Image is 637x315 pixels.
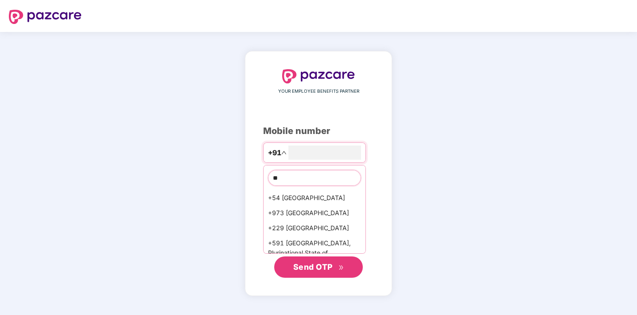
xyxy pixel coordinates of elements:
[268,147,281,158] span: +91
[282,69,355,83] img: logo
[264,236,365,260] div: +591 [GEOGRAPHIC_DATA], Plurinational State of
[274,256,363,278] button: Send OTPdouble-right
[338,265,344,271] span: double-right
[9,10,82,24] img: logo
[264,205,365,220] div: +973 [GEOGRAPHIC_DATA]
[278,88,359,95] span: YOUR EMPLOYEE BENEFITS PARTNER
[293,262,333,272] span: Send OTP
[263,124,374,138] div: Mobile number
[264,220,365,236] div: +229 [GEOGRAPHIC_DATA]
[264,190,365,205] div: +54 [GEOGRAPHIC_DATA]
[281,150,287,155] span: up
